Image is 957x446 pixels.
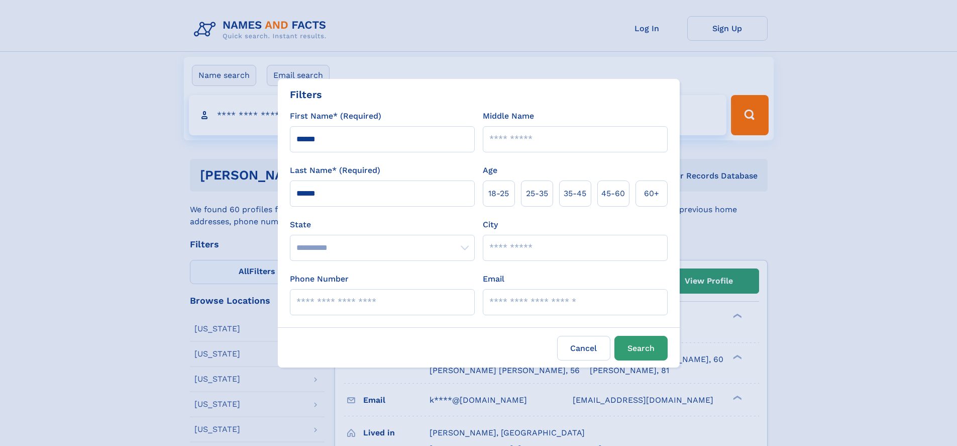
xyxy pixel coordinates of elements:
label: Last Name* (Required) [290,164,380,176]
span: 60+ [644,188,659,200]
label: Email [483,273,504,285]
span: 45‑60 [601,188,625,200]
span: 18‑25 [488,188,509,200]
label: City [483,219,498,231]
span: 35‑45 [564,188,586,200]
label: First Name* (Required) [290,110,381,122]
div: Filters [290,87,322,102]
button: Search [614,336,668,361]
label: Middle Name [483,110,534,122]
label: State [290,219,475,231]
label: Phone Number [290,273,349,285]
label: Cancel [557,336,610,361]
label: Age [483,164,497,176]
span: 25‑35 [526,188,548,200]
